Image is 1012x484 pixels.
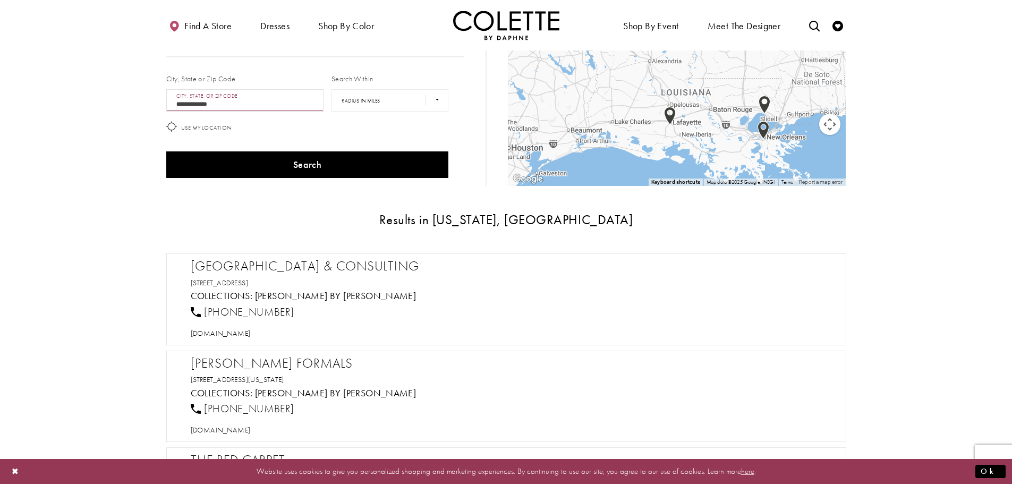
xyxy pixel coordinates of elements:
[191,375,284,384] a: [STREET_ADDRESS][US_STATE]
[331,89,448,112] select: Radius In Miles
[191,328,251,338] a: [DOMAIN_NAME]
[191,278,249,287] a: [STREET_ADDRESS]
[781,179,793,185] a: Terms (opens in new tab)
[191,425,251,435] a: [DOMAIN_NAME]
[260,21,290,31] span: Dresses
[708,21,781,31] span: Meet the designer
[975,465,1006,478] button: Submit Dialog
[819,114,840,135] button: Map camera controls
[799,179,843,185] a: Report a map error
[191,355,832,371] h2: [PERSON_NAME] Formals
[258,11,292,40] span: Dresses
[651,179,700,186] button: Keyboard shortcuts
[191,305,294,319] a: [PHONE_NUMBER]
[620,11,681,40] span: Shop By Event
[331,73,373,84] label: Search Within
[707,179,775,185] span: Map data ©2025 Google, INEGI
[453,11,559,40] img: Colette by Daphne
[255,387,416,399] a: Visit Colette by Daphne page
[184,21,232,31] span: Find a store
[191,387,253,399] span: Collections:
[204,402,294,415] span: [PHONE_NUMBER]
[806,11,822,40] a: Toggle search
[741,466,754,477] a: here
[166,11,234,40] a: Find a store
[316,11,377,40] span: Shop by color
[830,11,846,40] a: Check Wishlist
[166,151,449,178] button: Search
[191,402,294,415] a: [PHONE_NUMBER]
[318,21,374,31] span: Shop by color
[705,11,784,40] a: Meet the designer
[166,73,236,84] label: City, State or Zip Code
[166,213,846,227] h3: Results in [US_STATE], [GEOGRAPHIC_DATA]
[623,21,678,31] span: Shop By Event
[511,172,546,186] a: Open this area in Google Maps (opens a new window)
[166,89,324,112] input: City, State, or ZIP Code
[204,305,294,319] span: [PHONE_NUMBER]
[191,258,832,274] h2: [GEOGRAPHIC_DATA] & Consulting
[255,290,416,302] a: Visit Colette by Daphne page
[191,290,253,302] span: Collections:
[6,462,24,481] button: Close Dialog
[76,464,936,479] p: Website uses cookies to give you personalized shopping and marketing experiences. By continuing t...
[511,172,546,186] img: Google Image #44
[453,11,559,40] a: Visit Home Page
[191,452,832,468] h2: The Red Carpet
